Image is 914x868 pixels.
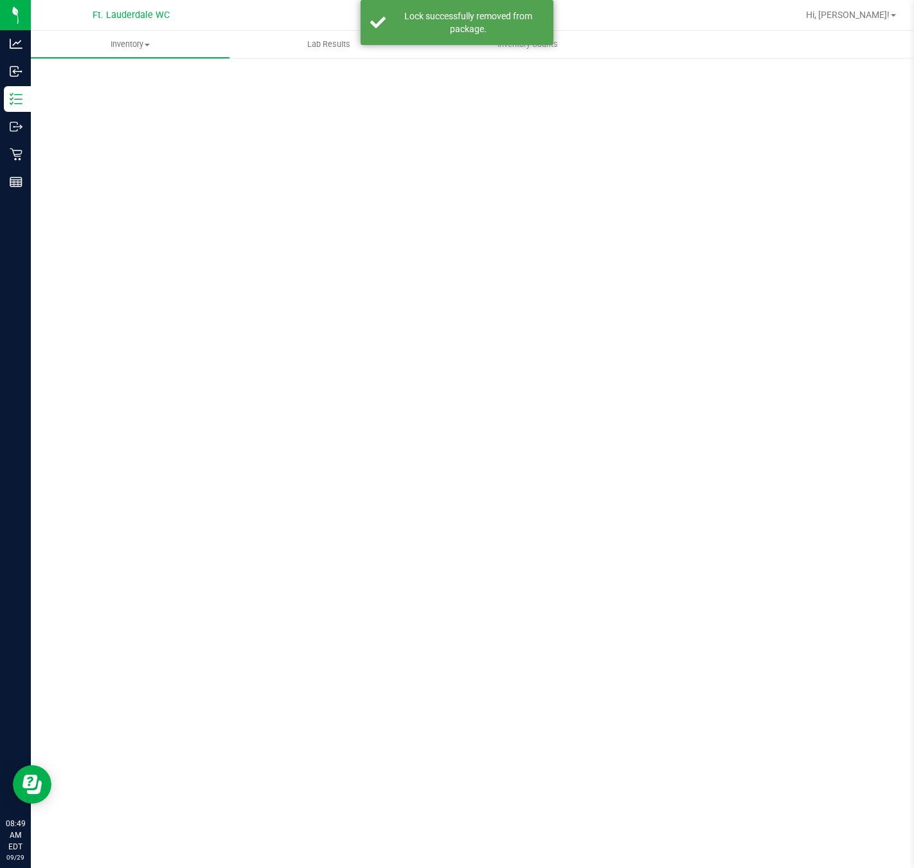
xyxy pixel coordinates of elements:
inline-svg: Retail [10,148,22,161]
inline-svg: Analytics [10,37,22,50]
inline-svg: Reports [10,176,22,188]
p: 09/29 [6,853,25,862]
div: Lock successfully removed from package. [393,10,544,35]
a: Lab Results [229,31,428,58]
span: Hi, [PERSON_NAME]! [806,10,890,20]
span: Lab Results [290,39,368,50]
inline-svg: Outbound [10,120,22,133]
iframe: Resource center [13,765,51,804]
a: Inventory [31,31,229,58]
span: Inventory [31,39,229,50]
inline-svg: Inventory [10,93,22,105]
p: 08:49 AM EDT [6,818,25,853]
inline-svg: Inbound [10,65,22,78]
span: Ft. Lauderdale WC [93,10,170,21]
